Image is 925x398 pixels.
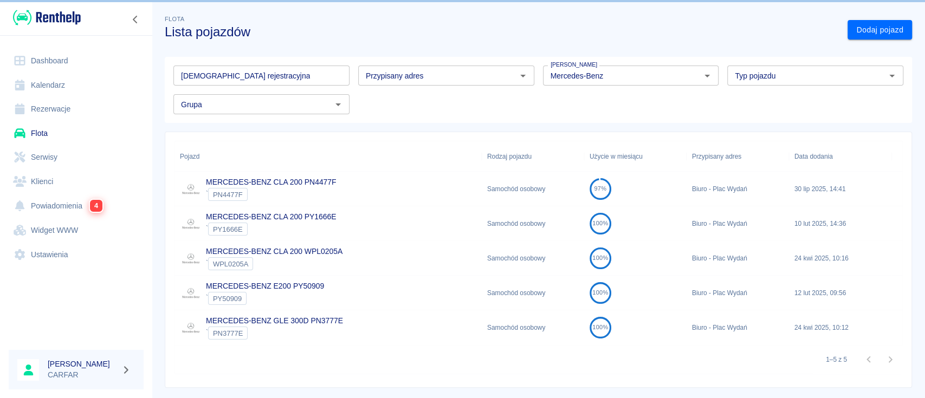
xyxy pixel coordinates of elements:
[180,141,199,172] div: Pojazd
[206,247,342,256] a: MERCEDES-BENZ CLA 200 WPL0205A
[515,68,531,83] button: Otwórz
[482,172,584,206] div: Samochód osobowy
[687,276,789,310] div: Biuro - Plac Wydań
[584,141,687,172] div: Użycie w miesiącu
[789,172,891,206] div: 30 lip 2025, 14:41
[180,213,202,234] img: Image
[209,295,246,303] span: PY50909
[789,310,891,345] div: 24 kwi 2025, 10:12
[209,260,253,268] span: WPL0205A
[590,141,643,172] div: Użycie w miesiącu
[206,178,337,186] a: MERCEDES-BENZ CLA 200 PN4477F
[687,172,789,206] div: Biuro - Plac Wydań
[206,327,343,340] div: `
[209,191,247,199] span: PN4477F
[180,282,202,304] img: Image
[127,12,144,27] button: Zwiń nawigację
[209,225,247,233] span: PY1666E
[174,141,482,172] div: Pojazd
[482,206,584,241] div: Samochód osobowy
[687,310,789,345] div: Biuro - Plac Wydań
[700,68,715,83] button: Otwórz
[9,193,144,218] a: Powiadomienia4
[90,200,102,212] span: 4
[592,255,608,262] div: 100%
[13,9,81,27] img: Renthelp logo
[206,282,324,290] a: MERCEDES-BENZ E200 PY50909
[687,241,789,276] div: Biuro - Plac Wydań
[551,61,597,69] label: [PERSON_NAME]
[180,178,202,200] img: Image
[199,149,215,164] button: Sort
[9,218,144,243] a: Widget WWW
[206,257,342,270] div: `
[165,24,839,40] h3: Lista pojazdów
[206,292,324,305] div: `
[487,141,532,172] div: Rodzaj pojazdu
[592,324,608,331] div: 100%
[884,68,900,83] button: Otwórz
[687,206,789,241] div: Biuro - Plac Wydań
[9,145,144,169] a: Serwisy
[48,358,117,369] h6: [PERSON_NAME]
[9,49,144,73] a: Dashboard
[826,355,847,364] p: 1–5 z 5
[794,141,833,172] div: Data dodania
[9,243,144,267] a: Ustawienia
[592,220,608,227] div: 100%
[206,223,337,236] div: `
[180,247,202,269] img: Image
[180,317,202,338] img: Image
[9,169,144,194] a: Klienci
[592,289,608,296] div: 100%
[9,121,144,146] a: Flota
[9,73,144,97] a: Kalendarz
[9,9,81,27] a: Renthelp logo
[687,141,789,172] div: Przypisany adres
[206,316,343,325] a: MERCEDES-BENZ GLE 300D PN3777E
[789,206,891,241] div: 10 lut 2025, 14:36
[9,97,144,121] a: Rezerwacje
[482,241,584,276] div: Samochód osobowy
[209,329,247,337] span: PN3777E
[48,369,117,381] p: CARFAR
[594,185,606,192] div: 97%
[206,188,337,201] div: `
[789,141,891,172] div: Data dodania
[482,276,584,310] div: Samochód osobowy
[789,241,891,276] div: 24 kwi 2025, 10:16
[206,212,337,221] a: MERCEDES-BENZ CLA 200 PY1666E
[692,141,741,172] div: Przypisany adres
[331,97,346,112] button: Otwórz
[482,141,584,172] div: Rodzaj pojazdu
[165,16,184,22] span: Flota
[789,276,891,310] div: 12 lut 2025, 09:56
[848,20,912,40] a: Dodaj pojazd
[482,310,584,345] div: Samochód osobowy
